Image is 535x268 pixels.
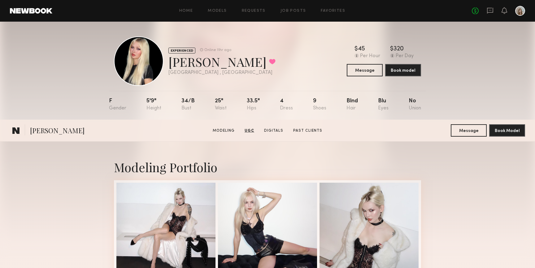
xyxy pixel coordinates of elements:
div: No [409,98,421,111]
div: F [109,98,126,111]
div: Blu [378,98,389,111]
button: Book model [385,64,421,76]
a: Models [208,9,227,13]
span: [PERSON_NAME] [30,126,85,137]
div: [GEOGRAPHIC_DATA] , [GEOGRAPHIC_DATA] [168,70,276,75]
div: 25" [215,98,227,111]
a: Favorites [321,9,345,13]
div: EXPERIENCED [168,48,195,53]
div: Online 11hr ago [204,48,231,52]
div: Modeling Portfolio [114,159,421,175]
div: 33.5" [247,98,260,111]
div: Blnd [346,98,358,111]
a: Past Clients [291,128,325,134]
a: Requests [242,9,266,13]
div: Per Hour [360,53,380,59]
div: 45 [358,46,365,52]
a: Job Posts [281,9,306,13]
a: Home [179,9,193,13]
button: Book Model [489,124,525,137]
a: Book Model [489,128,525,133]
div: $ [390,46,394,52]
div: 5'9" [146,98,161,111]
button: Message [347,64,383,76]
a: Modeling [210,128,237,134]
a: UGC [242,128,257,134]
div: $ [354,46,358,52]
div: 4 [280,98,293,111]
div: [PERSON_NAME] [168,53,276,70]
a: Digitals [262,128,286,134]
div: 9 [313,98,326,111]
div: 320 [394,46,404,52]
div: Per Day [396,53,414,59]
div: 34/b [181,98,195,111]
button: Message [451,124,487,137]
